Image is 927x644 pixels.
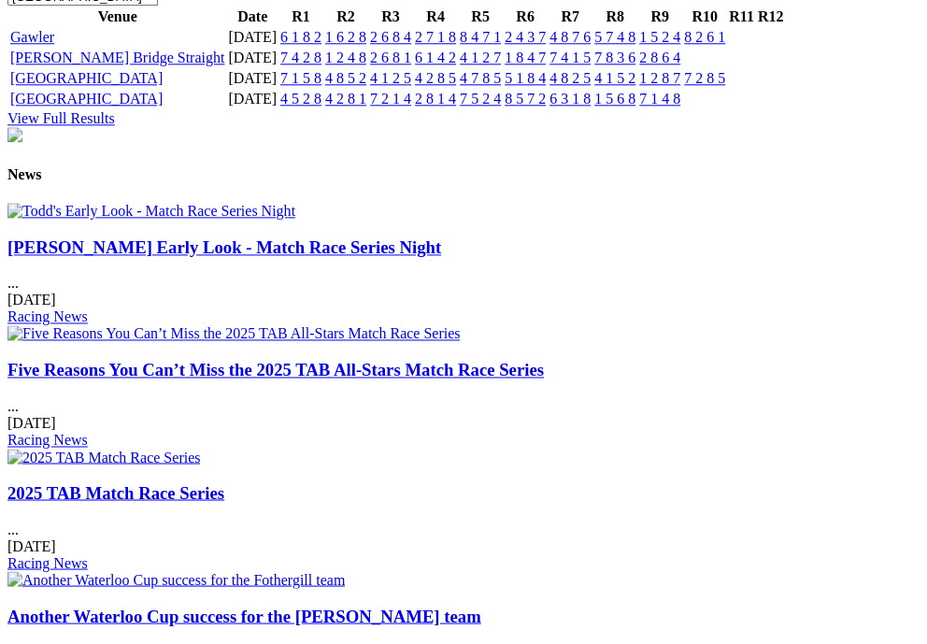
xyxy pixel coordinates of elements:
[684,70,725,86] a: 7 2 8 5
[10,29,54,45] a: Gawler
[7,571,345,588] img: Another Waterloo Cup success for the Fothergill team
[415,50,456,65] a: 6 1 4 2
[414,7,457,26] th: R4
[415,91,456,107] a: 2 8 1 4
[279,7,322,26] th: R1
[593,7,636,26] th: R8
[684,29,725,45] a: 8 2 6 1
[227,49,278,67] td: [DATE]
[369,7,412,26] th: R3
[370,29,411,45] a: 2 6 8 4
[325,91,366,107] a: 4 2 8 1
[227,69,278,88] td: [DATE]
[325,50,366,65] a: 1 2 4 8
[638,7,681,26] th: R9
[370,50,411,65] a: 2 6 8 1
[7,482,224,502] a: 2025 TAB Match Race Series
[325,70,366,86] a: 4 8 5 2
[9,7,225,26] th: Venue
[7,292,56,308] span: [DATE]
[415,70,456,86] a: 4 2 8 5
[683,7,726,26] th: R10
[460,91,501,107] a: 7 5 2 4
[505,50,546,65] a: 1 8 4 7
[7,237,441,257] a: [PERSON_NAME] Early Look - Match Race Series Night
[594,70,635,86] a: 4 1 5 2
[7,606,481,625] a: Another Waterloo Cup success for the [PERSON_NAME] team
[505,70,546,86] a: 5 1 8 4
[639,29,680,45] a: 1 5 2 4
[7,482,920,571] div: ...
[639,50,680,65] a: 2 8 6 4
[459,7,502,26] th: R5
[7,449,200,465] img: 2025 TAB Match Race Series
[324,7,367,26] th: R2
[7,360,920,449] div: ...
[370,70,411,86] a: 4 1 2 5
[227,28,278,47] td: [DATE]
[7,360,544,379] a: Five Reasons You Can’t Miss the 2025 TAB All-Stars Match Race Series
[415,29,456,45] a: 2 7 1 8
[10,70,163,86] a: [GEOGRAPHIC_DATA]
[227,90,278,108] td: [DATE]
[460,70,501,86] a: 4 7 8 5
[280,29,321,45] a: 6 1 8 2
[594,91,635,107] a: 1 5 6 8
[639,91,680,107] a: 7 1 4 8
[549,91,591,107] a: 6 3 1 8
[549,29,591,45] a: 4 8 7 6
[639,70,680,86] a: 1 2 8 7
[7,415,56,431] span: [DATE]
[7,110,115,126] a: View Full Results
[594,50,635,65] a: 7 8 3 6
[549,7,592,26] th: R7
[7,127,22,142] img: chasers_homepage.jpg
[549,70,591,86] a: 4 8 2 5
[325,29,366,45] a: 1 6 2 8
[10,91,163,107] a: [GEOGRAPHIC_DATA]
[504,7,547,26] th: R6
[505,91,546,107] a: 8 5 7 2
[280,70,321,86] a: 7 1 5 8
[7,308,88,324] a: Racing News
[549,50,591,65] a: 7 4 1 5
[7,203,295,220] img: Todd's Early Look - Match Race Series Night
[370,91,411,107] a: 7 2 1 4
[460,29,501,45] a: 8 4 7 1
[460,50,501,65] a: 4 1 2 7
[594,29,635,45] a: 5 7 4 8
[280,91,321,107] a: 4 5 2 8
[7,537,56,553] span: [DATE]
[728,7,755,26] th: R11
[7,166,920,183] h4: News
[757,7,785,26] th: R12
[505,29,546,45] a: 2 4 3 7
[7,432,88,448] a: Racing News
[10,50,224,65] a: [PERSON_NAME] Bridge Straight
[7,237,920,326] div: ...
[7,325,460,342] img: Five Reasons You Can’t Miss the 2025 TAB All-Stars Match Race Series
[227,7,278,26] th: Date
[7,554,88,570] a: Racing News
[280,50,321,65] a: 7 4 2 8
